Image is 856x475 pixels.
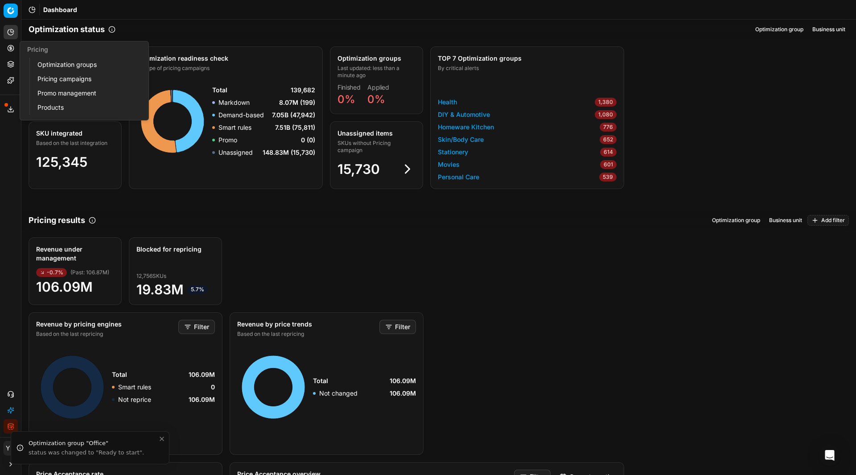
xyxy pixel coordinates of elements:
p: Not reprice [118,395,151,404]
span: 106.09M [390,389,416,398]
p: Promo [218,136,237,145]
p: Smart rules [118,383,151,392]
span: 7.51B (75,811) [275,123,315,132]
h2: Optimization status [29,23,105,36]
span: 614 [600,148,617,157]
p: Unassigned [218,148,253,157]
button: Close toast [156,434,167,444]
span: Total [112,370,127,379]
span: 8.07M (199) [279,98,315,107]
span: 0 (0) [301,136,315,145]
span: YM [4,442,17,455]
span: Total [212,86,227,95]
div: Optimization group "Office" [29,439,158,448]
a: Movies [438,160,460,169]
div: TOP 7 Optimization groups [438,54,615,63]
div: Blocked for repricing [136,245,213,254]
div: status was changed to "Ready to start". [29,449,158,457]
div: Revenue by pricing engines [36,320,177,329]
span: Dashboard [43,5,77,14]
a: Skin/Body Care [438,135,484,144]
span: Total [313,376,328,385]
a: DIY & Automotive [438,110,490,119]
span: 1,380 [595,98,617,107]
a: Products [34,101,138,114]
button: YM [4,441,18,455]
button: Business unit [765,215,806,226]
span: 139,682 [291,86,315,95]
span: 106.09M [36,279,114,295]
span: -0.7% [36,268,67,277]
dt: Applied [367,84,389,91]
button: Optimization group [752,24,807,35]
span: ( Past : 106.87M ) [70,269,109,276]
div: SKUs without Pricing campaign [337,140,414,154]
a: Pricing campaigns [34,73,138,85]
a: Promo management [34,87,138,99]
p: Demand-based [218,111,264,120]
nav: breadcrumb [43,5,77,14]
span: 1,080 [595,110,617,119]
dt: Finished [337,84,360,91]
span: 601 [600,160,617,169]
span: 652 [600,135,617,144]
span: 106.09M [189,395,215,404]
span: 0% [337,93,355,106]
button: Add filter [807,215,849,226]
button: Business unit [809,24,849,35]
button: Filter [178,320,215,334]
div: Unassigned items [337,129,414,138]
span: 5.7% [187,285,208,294]
div: Based on the last repricing [36,330,177,338]
div: By critical alerts [438,65,615,72]
div: By type of pricing campaigns [136,65,313,72]
h2: Pricing results [29,214,85,227]
a: Personal Care [438,173,479,182]
span: 0% [367,93,385,106]
a: Optimization groups [34,58,138,71]
div: Last updated: less than a minute ago [337,65,414,79]
a: Health [438,98,457,107]
span: 125,345 [36,154,87,170]
span: 106.09M [390,376,416,385]
span: 7.05B (47,942) [272,111,315,120]
div: Revenue by price trends [237,320,378,329]
div: Optimization groups [337,54,414,63]
span: 539 [599,173,617,182]
button: Filter [379,320,416,334]
div: SKU integrated [36,129,112,138]
a: Homeware Kitchen [438,123,494,132]
div: Open Intercom Messenger [819,445,840,466]
span: 148.83M (15,730) [263,148,315,157]
button: Optimization group [708,215,764,226]
span: 0 [211,383,215,392]
a: Stationery [438,148,468,157]
span: 106.09M [189,370,215,379]
span: 776 [600,123,617,132]
span: 12,756 SKUs [136,273,166,280]
div: Optimization readiness check [136,54,313,63]
span: Pricing [27,45,48,53]
p: Smart rules [218,123,251,132]
div: Based on the last integration [36,140,112,147]
p: Not changed [319,389,358,398]
span: 15,730 [337,161,380,177]
p: Markdown [218,98,250,107]
div: Based on the last repricing [237,330,378,338]
span: 19.83M [136,281,214,297]
div: Revenue under management [36,245,112,263]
